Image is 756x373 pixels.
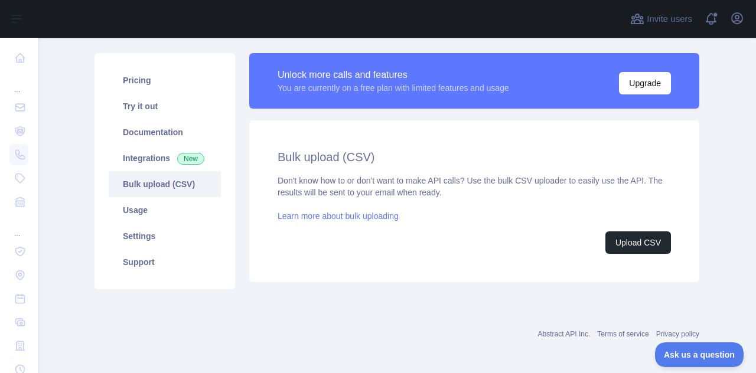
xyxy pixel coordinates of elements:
button: Invite users [628,9,695,28]
a: Documentation [109,119,221,145]
button: Upload CSV [605,231,671,254]
div: ... [9,71,28,94]
h2: Bulk upload (CSV) [278,149,671,165]
span: Invite users [647,12,692,26]
a: Bulk upload (CSV) [109,171,221,197]
div: ... [9,215,28,238]
a: Usage [109,197,221,223]
a: Settings [109,223,221,249]
iframe: Toggle Customer Support [655,342,744,367]
a: Terms of service [597,330,649,338]
div: Don't know how to or don't want to make API calls? Use the bulk CSV uploader to easily use the AP... [278,175,671,254]
a: Try it out [109,93,221,119]
button: Upgrade [619,72,671,94]
a: Integrations New [109,145,221,171]
a: Abstract API Inc. [538,330,591,338]
a: Privacy policy [656,330,699,338]
div: You are currently on a free plan with limited features and usage [278,82,509,94]
a: Support [109,249,221,275]
div: Unlock more calls and features [278,68,509,82]
span: New [177,153,204,165]
a: Pricing [109,67,221,93]
a: Learn more about bulk uploading [278,211,399,221]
